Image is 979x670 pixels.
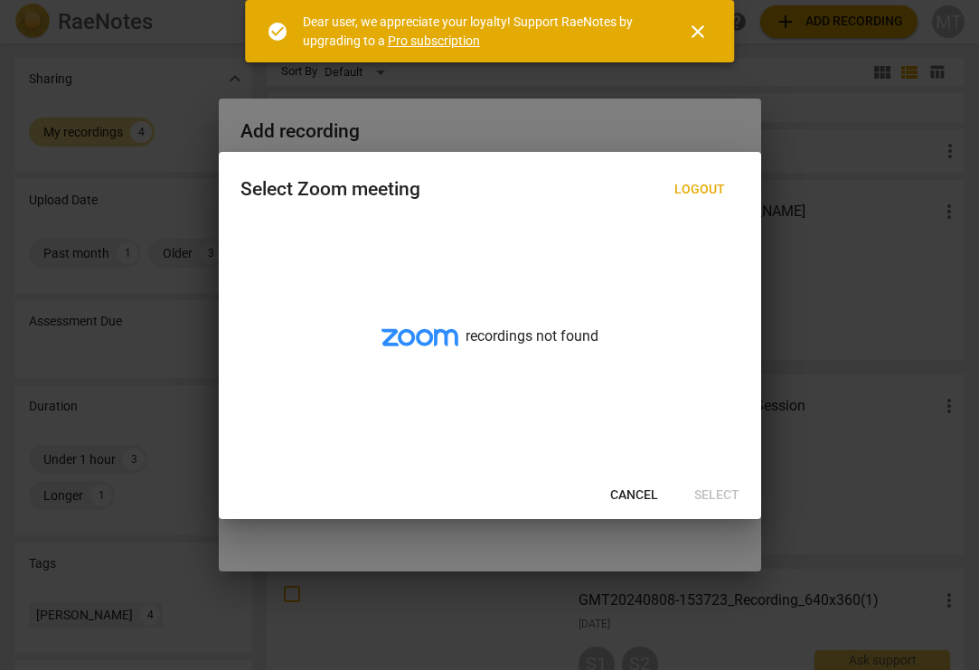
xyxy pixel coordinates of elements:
span: Logout [674,181,725,199]
div: Dear user, we appreciate your loyalty! Support RaeNotes by upgrading to a [303,13,655,50]
button: Logout [660,174,739,206]
span: Cancel [610,486,658,505]
a: Pro subscription [388,33,480,48]
span: check_circle [267,21,288,42]
span: close [687,21,709,42]
div: Select Zoom meeting [240,178,420,201]
div: recordings not found [219,224,761,472]
button: Close [676,10,720,53]
button: Cancel [596,479,673,512]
